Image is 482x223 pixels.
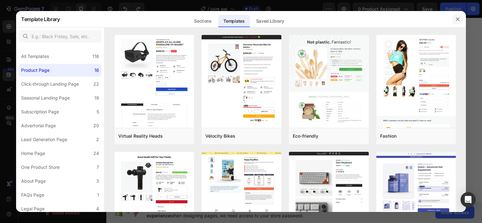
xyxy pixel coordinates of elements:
[6,179,112,195] button: Add to cart
[15,123,90,130] p: Soothing Treatment For on the Go
[93,80,99,88] div: 22
[43,66,107,72] div: Rich Text Editor. Editing area: main
[21,205,44,213] div: Legal Page
[21,53,49,60] div: All Templates
[251,15,289,27] div: Saved Library
[96,136,99,143] div: 2
[97,191,99,199] div: 1
[96,177,99,185] div: 3
[189,15,216,27] div: Sections
[118,132,163,140] div: Virtual Reality Heads
[19,30,102,43] input: E.g.: Black Friday, Sale, etc.
[97,163,99,171] div: 7
[21,94,70,102] div: Seasonal Landing Page
[14,146,56,152] div: Appstle Subscriptions
[15,111,91,119] div: Rich Text Editor. Editing area: main
[21,136,67,143] div: Lead Generation Page
[6,77,112,98] h1: Avocado Hydrating Eye Mask
[96,205,99,213] div: 4
[21,177,46,185] div: About Page
[461,192,476,207] div: Open Intercom Messenger
[15,122,91,131] div: Rich Text Editor. Editing area: main
[293,132,318,140] div: Eco-friendly
[21,150,45,157] div: Home Page
[21,11,60,27] h2: Template Library
[21,66,50,74] div: Product Page
[21,191,44,199] div: FAQs Page
[15,134,91,142] div: Rich Text Editor. Editing area: main
[15,134,90,141] p: Results [DATE] or Your MoneyBack!
[9,157,74,173] button: Appstle Subscriptions
[21,108,59,116] div: Subscription Page
[12,56,106,61] strong: The 2024 TOP RATED Pain relief Ointment
[43,66,107,71] strong: 4.8 based on 37,400+ Customers
[26,161,69,168] div: Appstle Subscriptions
[21,163,60,171] div: One Product Store
[21,122,56,129] div: Advertorial Page
[15,100,90,107] p: Less Stiffness, More Movement
[93,150,99,157] div: 24
[205,132,235,140] div: Vélocity Bikes
[380,132,397,140] div: Fashion
[15,100,91,108] div: Rich Text Editor. Editing area: main
[14,161,21,169] img: AppstleSubscriptions.png
[218,15,250,27] div: Templates
[92,53,99,60] div: 116
[44,183,74,190] div: Add to cart
[97,108,99,116] div: 5
[94,66,99,74] div: 16
[94,94,99,102] div: 19
[93,122,99,129] div: 20
[15,112,90,118] p: Fast-Acting Pain Relief
[21,80,79,88] div: Click-through Landing Page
